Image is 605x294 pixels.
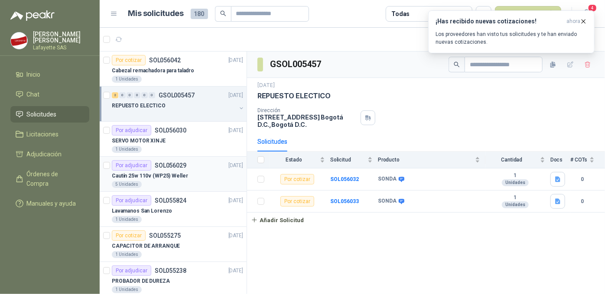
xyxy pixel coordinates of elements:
p: [DATE] [228,91,243,100]
p: Cautín 25w 110v (WP25) Weller [112,172,188,180]
div: 5 Unidades [112,181,142,188]
span: Órdenes de Compra [27,169,81,188]
p: SOL056030 [155,127,186,133]
span: Inicio [27,70,41,79]
span: search [220,10,226,16]
a: Por cotizarSOL055275[DATE] CAPACITOR DE ARRANQUE1 Unidades [100,227,247,262]
div: Solicitudes [257,137,287,146]
span: ahora [566,18,580,25]
span: Chat [27,90,40,99]
p: [DATE] [228,126,243,135]
div: Unidades [502,179,529,186]
span: Adjudicación [27,149,62,159]
p: SOL055824 [155,197,186,204]
span: Estado [270,157,318,163]
h3: GSOL005457 [270,58,322,71]
span: Manuales y ayuda [27,199,76,208]
div: Por cotizar [112,230,146,241]
div: Por cotizar [280,174,314,184]
button: ¡Has recibido nuevas cotizaciones!ahora Los proveedores han visto tus solicitudes y te han enviad... [428,10,595,53]
img: Logo peakr [10,10,55,21]
p: Los proveedores han visto tus solicitudes y te han enviado nuevas cotizaciones. [436,30,587,46]
p: [DATE] [228,197,243,205]
a: 2 0 0 0 0 0 GSOL005457[DATE] REPUESTO ELECTICO [112,90,245,118]
a: Añadir Solicitud [247,213,605,227]
b: SOL056033 [330,198,359,204]
p: GSOL005457 [159,92,195,98]
a: SOL056032 [330,176,359,182]
span: Producto [378,157,473,163]
div: 1 Unidades [112,76,142,83]
a: Por adjudicarSOL056029[DATE] Cautín 25w 110v (WP25) Weller5 Unidades [100,157,247,192]
span: Solicitud [330,157,366,163]
div: Por adjudicar [112,195,151,206]
p: SOL055238 [155,268,186,274]
div: 1 Unidades [112,286,142,293]
h1: Mis solicitudes [128,7,184,20]
img: Company Logo [11,32,27,49]
h3: ¡Has recibido nuevas cotizaciones! [436,18,563,25]
p: SOL056042 [149,57,181,63]
span: Licitaciones [27,129,59,139]
span: Solicitudes [27,110,57,119]
a: Manuales y ayuda [10,195,89,212]
p: [DATE] [228,267,243,275]
p: SERVO MOTOR XINJE [112,137,166,145]
a: Inicio [10,66,89,83]
th: # COTs [570,152,605,168]
a: Adjudicación [10,146,89,162]
a: Por adjudicarSOL056030[DATE] SERVO MOTOR XINJE1 Unidades [100,122,247,157]
button: 4 [579,6,595,22]
span: Cantidad [485,157,538,163]
p: CAPACITOR DE ARRANQUE [112,242,180,250]
div: Por cotizar [280,196,314,207]
p: [DATE] [228,162,243,170]
div: Por adjudicar [112,160,151,171]
p: REPUESTO ELECTICO [112,102,166,110]
p: Cabezal remachadora para taladro [112,67,194,75]
b: 0 [570,197,595,206]
th: Estado [270,152,330,168]
p: REPUESTO ELECTICO [257,91,331,100]
p: [PERSON_NAME] [PERSON_NAME] [33,31,89,43]
div: 0 [141,92,148,98]
span: 4 [588,4,597,12]
b: 0 [570,175,595,184]
a: Órdenes de Compra [10,166,89,192]
p: [DATE] [228,232,243,240]
p: PROBADOR DE DUREZA [112,277,170,285]
div: Por adjudicar [112,265,151,276]
div: 1 Unidades [112,146,142,153]
div: 0 [127,92,133,98]
b: SONDA [378,198,397,205]
button: Nueva solicitud [495,6,561,22]
div: Por cotizar [112,55,146,65]
a: Chat [10,86,89,103]
div: Por adjudicar [112,125,151,136]
p: Dirección [257,107,357,113]
p: [DATE] [228,56,243,65]
span: 180 [191,9,208,19]
p: [DATE] [257,81,275,90]
th: Producto [378,152,485,168]
a: Licitaciones [10,126,89,142]
th: Cantidad [485,152,550,168]
b: SONDA [378,176,397,183]
a: Por cotizarSOL056042[DATE] Cabezal remachadora para taladro1 Unidades [100,52,247,87]
p: SOL055275 [149,233,181,239]
p: Lavamanos San Lorenzo [112,207,172,215]
div: 0 [119,92,126,98]
div: Todas [391,9,410,19]
th: Solicitud [330,152,378,168]
b: 1 [485,194,545,201]
th: Docs [550,152,570,168]
p: [STREET_ADDRESS] Bogotá D.C. , Bogotá D.C. [257,113,357,128]
span: # COTs [570,157,588,163]
a: Por adjudicarSOL055824[DATE] Lavamanos San Lorenzo1 Unidades [100,192,247,227]
div: 1 Unidades [112,216,142,223]
div: 0 [149,92,155,98]
div: Unidades [502,201,529,208]
b: 1 [485,172,545,179]
button: Añadir Solicitud [247,213,308,227]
